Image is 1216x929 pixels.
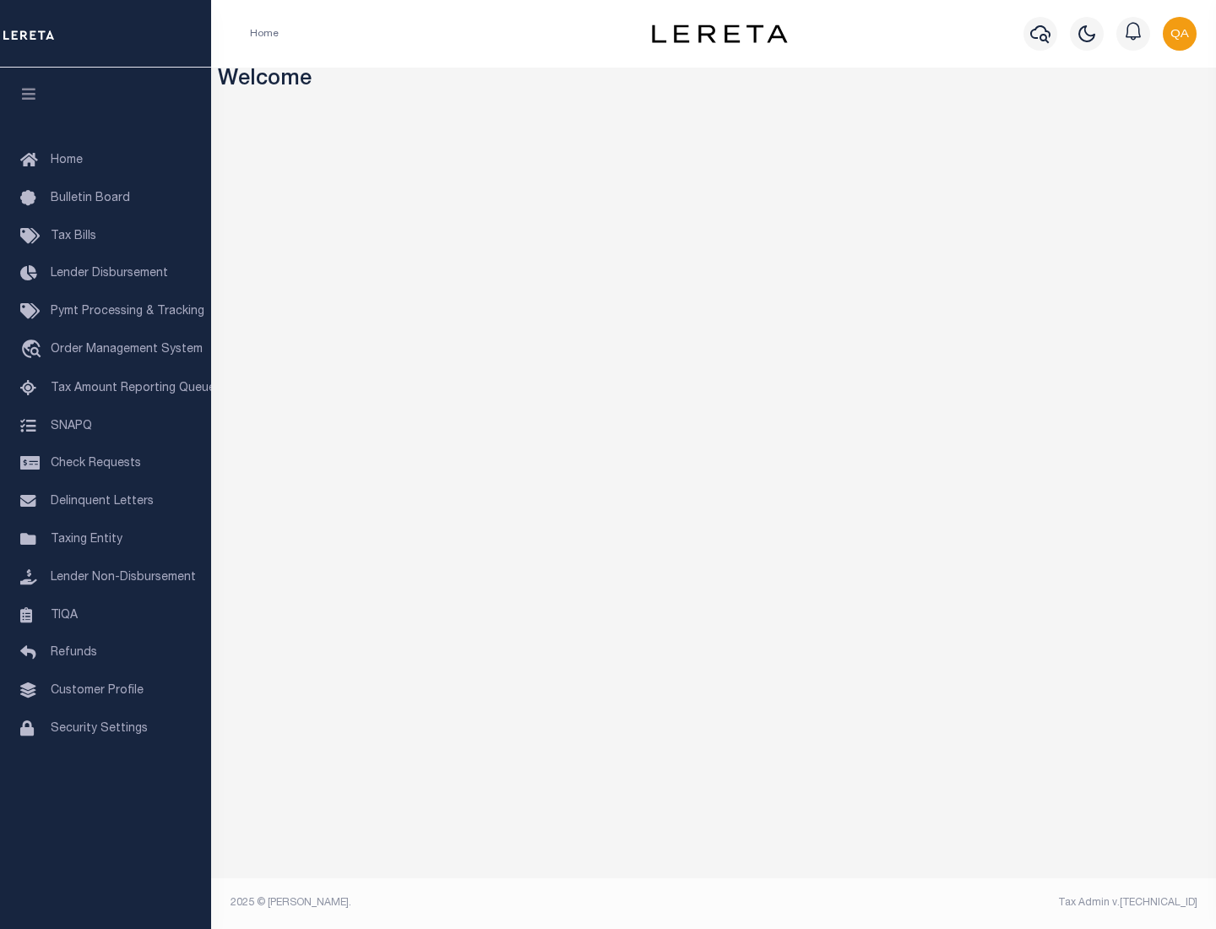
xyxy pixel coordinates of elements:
div: 2025 © [PERSON_NAME]. [218,895,714,910]
span: Tax Amount Reporting Queue [51,383,215,394]
span: Check Requests [51,458,141,470]
span: Lender Disbursement [51,268,168,280]
span: Delinquent Letters [51,496,154,508]
img: svg+xml;base64,PHN2ZyB4bWxucz0iaHR0cDovL3d3dy53My5vcmcvMjAwMC9zdmciIHBvaW50ZXItZXZlbnRzPSJub25lIi... [1163,17,1197,51]
span: Lender Non-Disbursement [51,572,196,584]
h3: Welcome [218,68,1210,94]
span: TIQA [51,609,78,621]
span: Tax Bills [51,231,96,242]
i: travel_explore [20,340,47,361]
span: Bulletin Board [51,193,130,204]
div: Tax Admin v.[TECHNICAL_ID] [726,895,1197,910]
img: logo-dark.svg [652,24,787,43]
span: Customer Profile [51,685,144,697]
span: Home [51,155,83,166]
span: Order Management System [51,344,203,356]
li: Home [250,26,279,41]
span: SNAPQ [51,420,92,432]
span: Taxing Entity [51,534,122,546]
span: Refunds [51,647,97,659]
span: Pymt Processing & Tracking [51,306,204,318]
span: Security Settings [51,723,148,735]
